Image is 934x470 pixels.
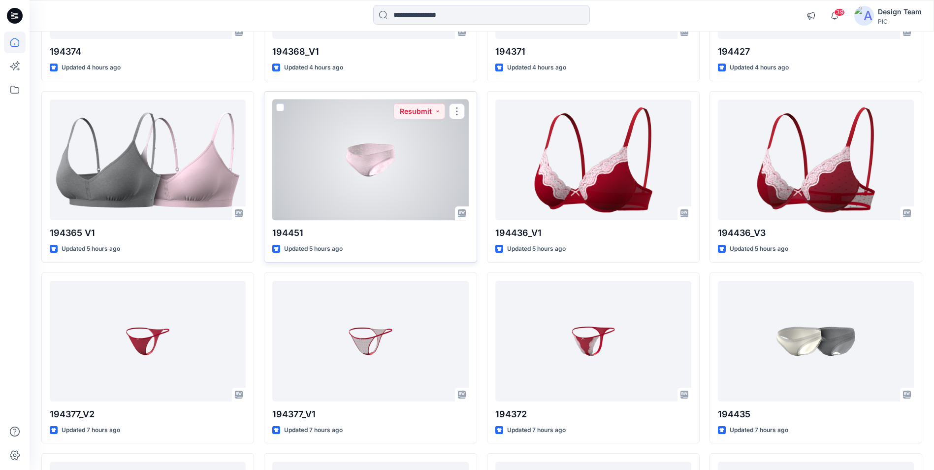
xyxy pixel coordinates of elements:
p: 194436_V3 [718,226,914,240]
p: Updated 7 hours ago [507,425,566,436]
a: 194377_V1 [272,281,468,402]
a: 194436_V3 [718,100,914,220]
p: Updated 7 hours ago [730,425,788,436]
p: Updated 5 hours ago [284,244,343,254]
p: 194371 [495,45,691,59]
p: Updated 7 hours ago [284,425,343,436]
a: 194435 [718,281,914,402]
img: avatar [854,6,874,26]
p: Updated 5 hours ago [62,244,120,254]
span: 39 [834,8,845,16]
p: 194377_V1 [272,407,468,421]
p: 194377_V2 [50,407,246,421]
p: Updated 5 hours ago [507,244,566,254]
a: 194365 V1 [50,100,246,220]
div: Design Team [878,6,922,18]
p: 194451 [272,226,468,240]
p: Updated 4 hours ago [284,63,343,73]
a: 194436_V1 [495,100,691,220]
p: Updated 4 hours ago [62,63,121,73]
p: Updated 5 hours ago [730,244,788,254]
p: Updated 7 hours ago [62,425,120,436]
p: 194436_V1 [495,226,691,240]
div: PIC [878,18,922,25]
a: 194451 [272,100,468,220]
p: 194368_V1 [272,45,468,59]
a: 194372 [495,281,691,402]
p: 194372 [495,407,691,421]
p: Updated 4 hours ago [507,63,566,73]
p: 194374 [50,45,246,59]
p: 194435 [718,407,914,421]
p: 194365 V1 [50,226,246,240]
p: 194427 [718,45,914,59]
p: Updated 4 hours ago [730,63,789,73]
a: 194377_V2 [50,281,246,402]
